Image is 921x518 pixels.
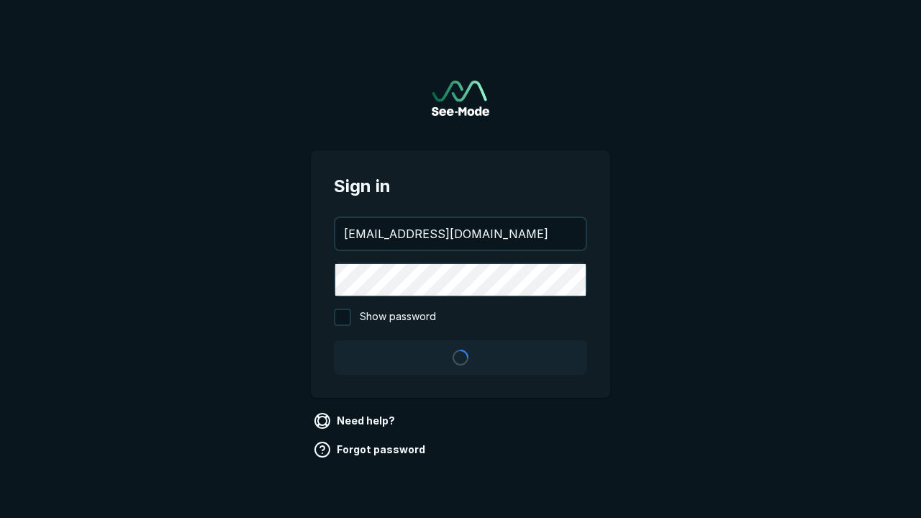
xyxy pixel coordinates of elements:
span: Sign in [334,173,587,199]
img: See-Mode Logo [432,81,489,116]
input: your@email.com [335,218,586,250]
a: Forgot password [311,438,431,461]
span: Show password [360,309,436,326]
a: Need help? [311,409,401,432]
a: Go to sign in [432,81,489,116]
